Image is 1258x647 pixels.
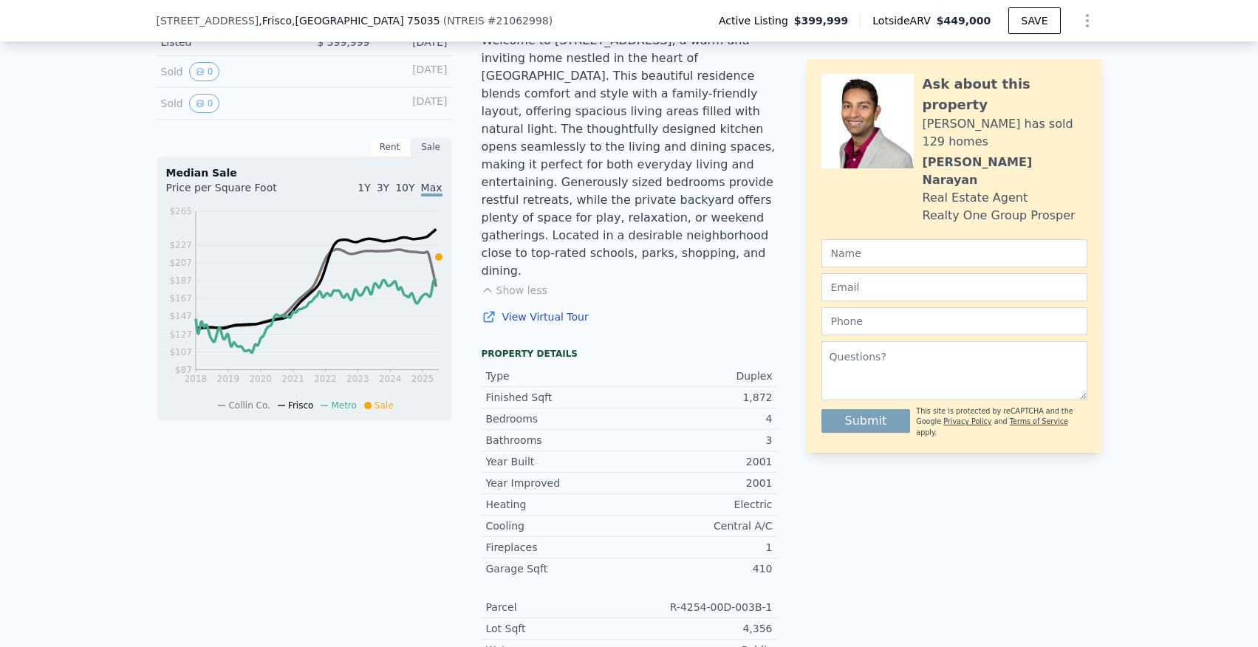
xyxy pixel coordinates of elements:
span: $399,999 [794,13,849,28]
div: Median Sale [166,165,442,180]
tspan: $107 [169,347,192,357]
div: [DATE] [382,94,448,113]
div: Lot Sqft [486,621,629,636]
div: Price per Square Foot [166,180,304,204]
tspan: 2025 [411,374,434,384]
button: View historical data [189,94,220,113]
div: Year Improved [486,476,629,490]
span: NTREIS [447,15,485,27]
div: Finished Sqft [486,390,629,405]
tspan: $127 [169,329,192,340]
tspan: $207 [169,258,192,268]
div: [DATE] [382,62,448,81]
a: Privacy Policy [943,417,991,425]
div: 1,872 [629,390,773,405]
span: Sale [375,400,394,411]
div: Sale [411,137,452,157]
button: SAVE [1008,7,1060,34]
div: 2001 [629,454,773,469]
div: Central A/C [629,518,773,533]
span: , [GEOGRAPHIC_DATA] 75035 [292,15,440,27]
span: $449,000 [937,15,991,27]
div: [PERSON_NAME] has sold 129 homes [923,115,1087,151]
div: 1 [629,540,773,555]
div: Parcel [486,600,629,615]
div: 3 [629,433,773,448]
div: Heating [486,497,629,512]
tspan: 2019 [216,374,239,384]
div: Realty One Group Prosper [923,207,1076,225]
input: Email [821,273,1087,301]
div: 4,356 [629,621,773,636]
span: $ 399,999 [317,36,369,48]
span: Lotside ARV [872,13,936,28]
div: Garage Sqft [486,561,629,576]
tspan: $167 [169,293,192,304]
div: [PERSON_NAME] Narayan [923,154,1087,189]
span: # 21062998 [488,15,549,27]
tspan: $265 [169,206,192,216]
div: Cooling [486,518,629,533]
div: Bedrooms [486,411,629,426]
div: 410 [629,561,773,576]
a: View Virtual Tour [482,309,777,324]
span: [STREET_ADDRESS] [157,13,259,28]
tspan: 2023 [346,374,369,384]
div: R-4254-00D-003B-1 [629,600,773,615]
div: Welcome to [STREET_ADDRESS], a warm and inviting home nestled in the heart of [GEOGRAPHIC_DATA]. ... [482,32,777,280]
span: 10Y [395,182,414,194]
div: 4 [629,411,773,426]
span: Max [421,182,442,196]
div: Real Estate Agent [923,189,1028,207]
div: 2001 [629,476,773,490]
tspan: $87 [175,365,192,375]
div: Ask about this property [923,74,1087,115]
div: ( ) [443,13,553,28]
div: Fireplaces [486,540,629,555]
div: Year Built [486,454,629,469]
tspan: 2020 [249,374,272,384]
button: Show less [482,283,547,298]
tspan: 2024 [378,374,401,384]
div: Listed [161,35,293,49]
div: [DATE] [382,35,448,49]
span: 3Y [377,182,389,194]
tspan: $227 [169,240,192,250]
input: Phone [821,307,1087,335]
tspan: 2018 [184,374,207,384]
div: Rent [369,137,411,157]
span: Frisco [288,400,314,411]
div: Type [486,369,629,383]
button: Show Options [1073,6,1102,35]
span: Active Listing [719,13,794,28]
tspan: 2022 [314,374,337,384]
div: Sold [161,94,293,113]
div: Duplex [629,369,773,383]
div: Sold [161,62,293,81]
div: Electric [629,497,773,512]
tspan: 2021 [281,374,304,384]
div: Bathrooms [486,433,629,448]
input: Name [821,239,1087,267]
span: Collin Co. [228,400,270,411]
tspan: $187 [169,275,192,286]
span: , Frisco [259,13,440,28]
a: Terms of Service [1010,417,1068,425]
tspan: $147 [169,311,192,321]
div: This site is protected by reCAPTCHA and the Google and apply. [916,406,1087,438]
span: 1Y [358,182,370,194]
button: View historical data [189,62,220,81]
div: Property details [482,348,777,360]
span: Metro [331,400,356,411]
button: Submit [821,409,911,433]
